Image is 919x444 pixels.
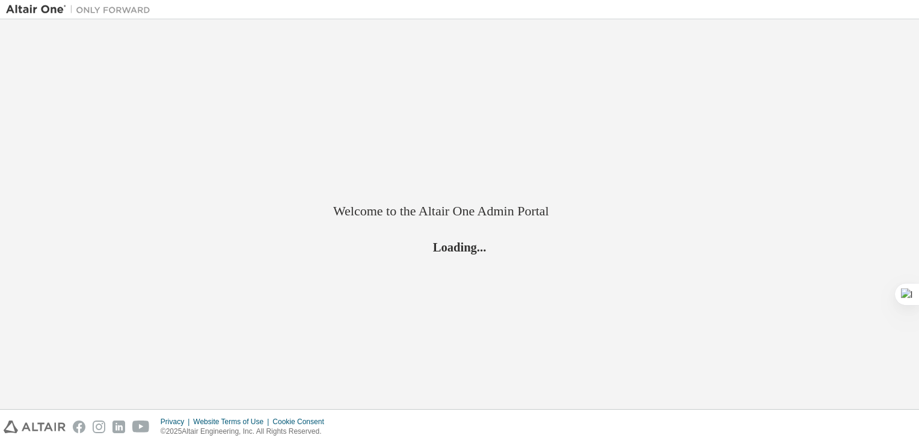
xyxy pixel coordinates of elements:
[193,417,272,427] div: Website Terms of Use
[272,417,331,427] div: Cookie Consent
[333,239,586,255] h2: Loading...
[4,421,66,433] img: altair_logo.svg
[333,203,586,220] h2: Welcome to the Altair One Admin Portal
[161,417,193,427] div: Privacy
[161,427,331,437] p: © 2025 Altair Engineering, Inc. All Rights Reserved.
[6,4,156,16] img: Altair One
[132,421,150,433] img: youtube.svg
[93,421,105,433] img: instagram.svg
[112,421,125,433] img: linkedin.svg
[73,421,85,433] img: facebook.svg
